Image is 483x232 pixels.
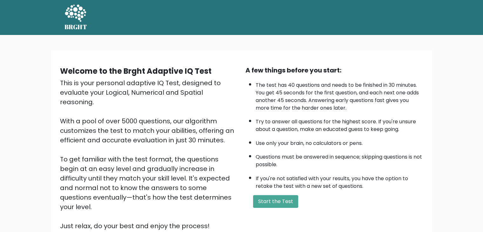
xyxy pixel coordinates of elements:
[256,172,423,190] li: If you're not satisfied with your results, you have the option to retake the test with a new set ...
[256,150,423,168] li: Questions must be answered in sequence; skipping questions is not possible.
[64,23,87,31] h5: BRGHT
[60,78,238,231] div: This is your personal adaptive IQ Test, designed to evaluate your Logical, Numerical and Spatial ...
[256,136,423,147] li: Use only your brain, no calculators or pens.
[245,65,423,75] div: A few things before you start:
[256,78,423,112] li: The test has 40 questions and needs to be finished in 30 minutes. You get 45 seconds for the firs...
[60,66,211,76] b: Welcome to the Brght Adaptive IQ Test
[64,3,87,32] a: BRGHT
[256,115,423,133] li: Try to answer all questions for the highest score. If you're unsure about a question, make an edu...
[253,195,298,208] button: Start the Test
